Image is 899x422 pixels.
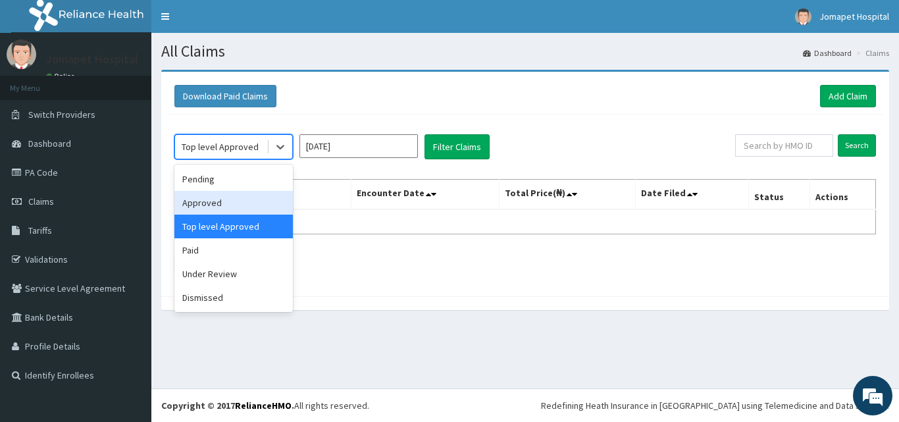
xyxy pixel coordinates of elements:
input: Search [838,134,876,157]
div: Top level Approved [174,215,293,238]
div: Dismissed [174,286,293,309]
th: Encounter Date [351,180,499,210]
li: Claims [853,47,889,59]
span: Switch Providers [28,109,95,120]
div: Top level Approved [182,140,259,153]
footer: All rights reserved. [151,388,899,422]
a: Online [46,72,78,81]
span: We're online! [76,127,182,260]
div: Minimize live chat window [216,7,247,38]
div: Approved [174,191,293,215]
img: d_794563401_company_1708531726252_794563401 [24,66,53,99]
a: Add Claim [820,85,876,107]
h1: All Claims [161,43,889,60]
textarea: Type your message and hit 'Enter' [7,282,251,328]
th: Total Price(₦) [499,180,636,210]
p: Jomapet Hospital [46,53,138,65]
th: Status [749,180,810,210]
div: Under Review [174,262,293,286]
div: Pending [174,167,293,191]
a: RelianceHMO [235,400,292,411]
th: Date Filed [636,180,749,210]
strong: Copyright © 2017 . [161,400,294,411]
span: Jomapet Hospital [819,11,889,22]
a: Dashboard [803,47,852,59]
img: User Image [795,9,811,25]
div: Redefining Heath Insurance in [GEOGRAPHIC_DATA] using Telemedicine and Data Science! [541,399,889,412]
input: Select Month and Year [299,134,418,158]
span: Dashboard [28,138,71,149]
div: Paid [174,238,293,262]
div: Chat with us now [68,74,221,91]
button: Download Paid Claims [174,85,276,107]
th: Actions [809,180,875,210]
span: Claims [28,196,54,207]
button: Filter Claims [424,134,490,159]
span: Tariffs [28,224,52,236]
img: User Image [7,40,36,69]
input: Search by HMO ID [735,134,833,157]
